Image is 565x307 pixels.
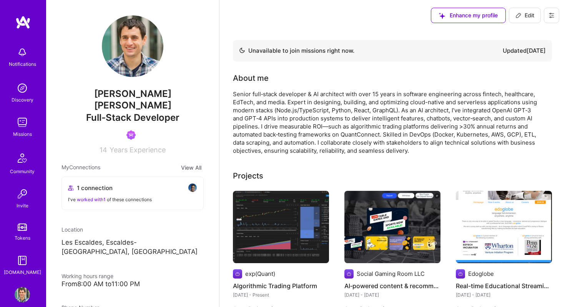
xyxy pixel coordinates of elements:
p: Les Escaldes, Escaldes-[GEOGRAPHIC_DATA], [GEOGRAPHIC_DATA] [61,238,204,257]
div: [DATE] - [DATE] [456,291,552,299]
img: Community [13,149,32,167]
div: Projects [233,170,263,182]
img: teamwork [15,115,30,130]
div: Invite [17,202,28,210]
i: icon Collaborator [68,185,74,191]
img: Invite [15,186,30,202]
div: Senior full‑stack developer & AI architect with over 15 years in software engineering across fint... [233,90,540,155]
button: 1 connectionavatarI've worked with1 of these connections [61,177,204,210]
img: Algorithmic Trading Platform [233,191,329,263]
div: Tokens [15,234,30,242]
div: [DATE] - [DATE] [344,291,440,299]
span: Years Experience [110,146,166,154]
h4: AI‑powered content & recommendation SaaS [344,281,440,291]
span: worked with 1 [77,197,106,202]
span: Full-Stack Developer [86,112,179,123]
span: Edit [515,12,534,19]
img: Company logo [344,269,354,279]
div: Updated [DATE] [503,46,546,55]
img: avatar [188,183,197,192]
span: 1 connection [77,184,113,192]
button: Enhance my profile [431,8,506,23]
img: User Avatar [15,287,30,302]
div: exp(Quant) [245,270,275,278]
span: 14 [100,146,107,154]
span: [PERSON_NAME] [PERSON_NAME] [61,88,204,111]
div: I've of these connections [68,195,197,204]
h4: Real-time Educational Streaming Platform [456,281,552,291]
button: View All [179,163,204,172]
button: Edit [509,8,541,23]
div: Unavailable to join missions right now. [239,46,354,55]
span: My Connections [61,163,100,172]
img: Company logo [233,269,242,279]
img: tokens [18,224,27,231]
img: Availability [239,47,245,53]
span: Enhance my profile [439,12,498,19]
div: Location [61,225,204,234]
img: Real-time Educational Streaming Platform [456,191,552,263]
div: Social Gaming Room LLC [357,270,425,278]
div: Missions [13,130,32,138]
img: Company logo [456,269,465,279]
img: logo [15,15,31,29]
div: Community [10,167,35,175]
img: Been on Mission [126,130,136,140]
div: Edoglobe [468,270,494,278]
div: [DATE] - Present [233,291,329,299]
div: [DOMAIN_NAME] [4,268,41,276]
div: Notifications [9,60,36,68]
div: About me [233,72,269,84]
div: Discovery [12,96,33,104]
img: guide book [15,253,30,268]
img: discovery [15,80,30,96]
i: icon SuggestedTeams [439,13,445,19]
img: User Avatar [102,15,163,77]
h4: Algorithmic Trading Platform [233,281,329,291]
div: From 8:00 AM to 11:00 PM [61,280,204,288]
img: AI‑powered content & recommendation SaaS [344,191,440,263]
img: bell [15,45,30,60]
span: Working hours range [61,273,113,279]
a: User Avatar [13,287,32,302]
